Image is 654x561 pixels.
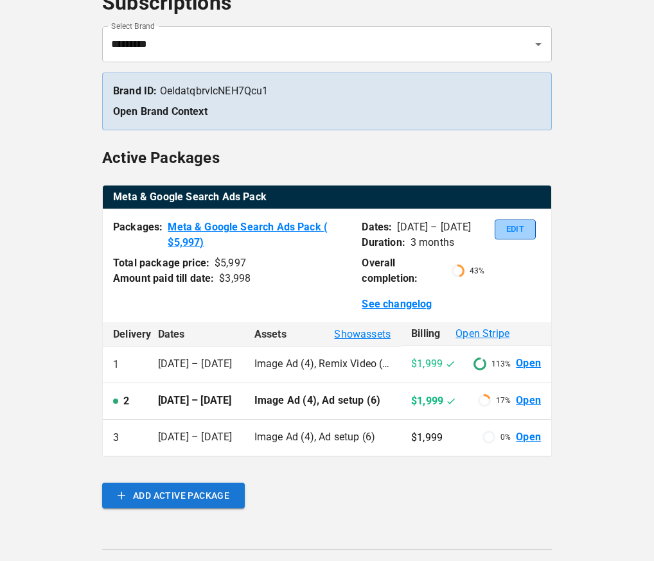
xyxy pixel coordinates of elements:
div: $ 5,997 [215,255,246,271]
p: $1,999 [411,393,456,409]
strong: Brand ID: [113,85,157,97]
span: Show assets [334,327,391,342]
a: Open [516,393,541,408]
a: Open Brand Context [113,105,208,117]
a: See changelog [362,297,432,312]
p: Image Ad (4), Ad setup (6) [254,393,391,408]
p: 0 % [500,431,511,443]
span: Open Stripe [455,326,509,341]
th: Meta & Google Search Ads Pack [103,186,551,209]
p: 3 [113,430,119,445]
p: 43 % [470,265,484,277]
button: ADD ACTIVE PACKAGE [102,483,245,508]
p: 113 % [491,358,511,370]
div: Assets [254,327,391,342]
p: [DATE] – [DATE] [397,220,471,235]
p: $1,999 [411,430,443,445]
td: [DATE] – [DATE] [148,383,244,419]
p: Amount paid till date: [113,271,214,286]
p: Dates: [362,220,392,235]
p: Total package price: [113,255,209,271]
a: Open [516,430,541,445]
label: Select Brand [111,21,155,31]
p: 3 months [411,235,454,250]
p: Overall completion: [362,255,446,286]
p: OeldatqbrvIcNEH7Qcu1 [113,83,541,99]
p: Packages: [113,220,163,250]
p: Duration: [362,235,405,250]
div: $ 3,998 [219,271,251,286]
p: Image Ad (4), Remix Video (2), UGC (4), Ad setup (6) [254,357,391,372]
p: 2 [123,393,129,409]
table: active packages table [103,186,551,209]
p: Image Ad (4), Ad setup (6) [254,430,391,445]
td: [DATE] – [DATE] [148,419,244,456]
p: $1,999 [411,356,455,372]
p: 1 [113,357,119,372]
button: Edit [495,220,536,239]
p: 17 % [496,395,511,406]
a: Meta & Google Search Ads Pack ( $5,997) [168,220,351,250]
h6: Active Packages [102,146,220,170]
a: Open [516,356,541,371]
th: Dates [148,322,244,346]
th: Billing [401,322,551,346]
button: Open [529,35,547,53]
td: [DATE] – [DATE] [148,346,244,383]
th: Delivery [103,322,148,346]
